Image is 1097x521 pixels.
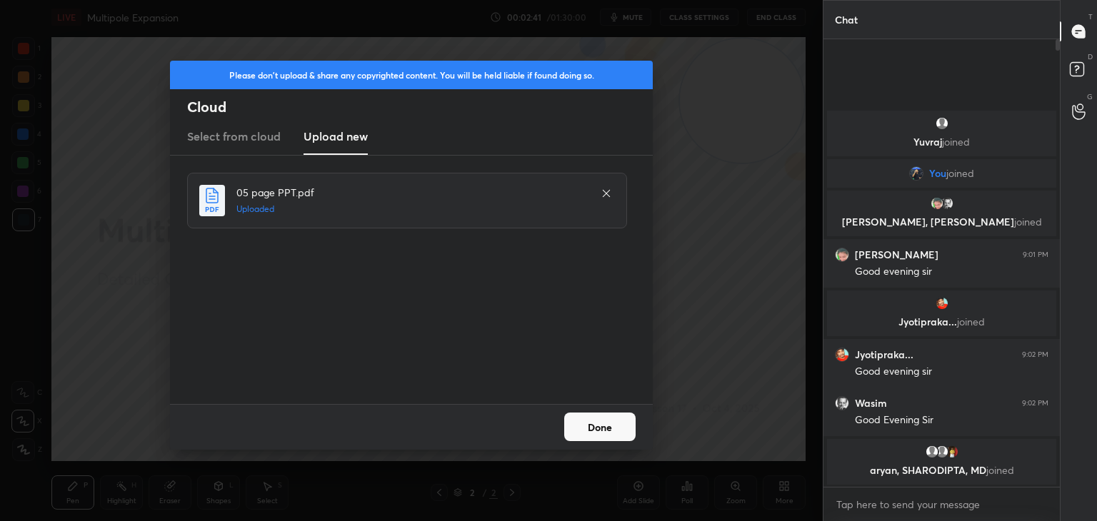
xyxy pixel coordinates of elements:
h6: Wasim [855,397,887,410]
div: 9:02 PM [1022,350,1048,359]
div: Good Evening Sir [855,413,1048,428]
p: aryan, SHARODIPTA, MD [836,465,1048,476]
img: 3 [835,396,849,410]
img: 3 [930,196,944,211]
h6: Jyotipraka... [855,348,913,361]
p: Jyotipraka... [836,316,1048,328]
img: 3 [835,248,849,262]
span: joined [986,463,1014,477]
img: 922e095d8a794c9fa4068583d59d0993.jpg [935,296,949,310]
img: d89acffa0b7b45d28d6908ca2ce42307.jpg [909,166,923,181]
span: joined [942,135,970,148]
div: Good evening sir [855,365,1048,379]
div: 9:02 PM [1022,399,1048,408]
img: default.png [935,445,949,459]
span: joined [1014,215,1042,228]
p: Chat [823,1,869,39]
div: Good evening sir [855,265,1048,279]
span: joined [957,315,985,328]
h4: 05 page PPT.pdf [236,185,586,200]
p: [PERSON_NAME], [PERSON_NAME] [836,216,1048,228]
div: 9:01 PM [1023,251,1048,259]
button: Done [564,413,636,441]
span: You [929,168,946,179]
p: D [1088,51,1093,62]
p: Yuvraj [836,136,1048,148]
p: G [1087,91,1093,102]
span: joined [946,168,974,179]
img: default.png [935,116,949,131]
div: grid [823,108,1060,487]
img: 922e095d8a794c9fa4068583d59d0993.jpg [835,348,849,362]
h2: Cloud [187,98,653,116]
h5: Uploaded [236,203,586,216]
img: 3 [940,196,954,211]
h6: [PERSON_NAME] [855,248,938,261]
img: AEdFTp4niEF0jpRGbli7zJ19e047ZNbcoXHmJFNHwTTJ=s96-c [945,445,959,459]
p: T [1088,11,1093,22]
img: default.png [925,445,939,459]
h3: Upload new [304,128,368,145]
div: Please don't upload & share any copyrighted content. You will be held liable if found doing so. [170,61,653,89]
